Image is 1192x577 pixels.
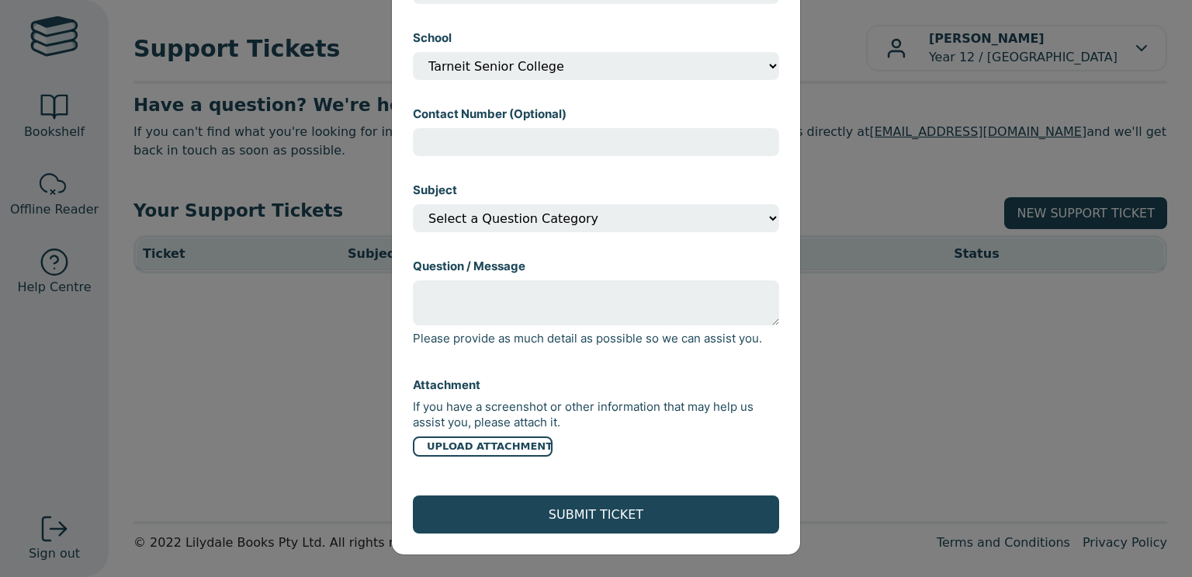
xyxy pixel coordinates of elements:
button: SUBMIT TICKET [413,495,779,534]
label: School [413,30,452,46]
p: If you have a screenshot or other information that may help us assist you, please attach it. [413,399,779,430]
p: Please provide as much detail as possible so we can assist you. [413,331,779,346]
label: Question / Message [413,259,525,274]
label: Contact Number (Optional) [413,106,567,122]
label: Subject [413,182,457,198]
p: Attachment [413,377,779,393]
